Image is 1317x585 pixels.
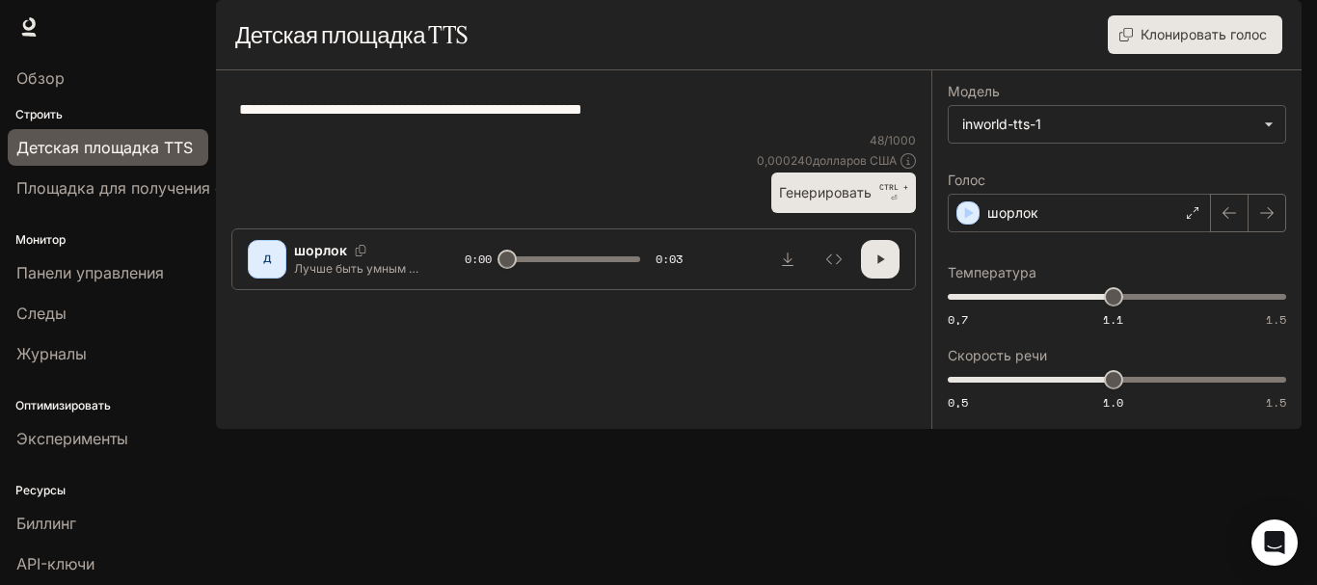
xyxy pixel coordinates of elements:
[768,240,807,279] button: Скачать аудио
[870,133,884,147] font: 48
[888,133,916,147] font: 1000
[1103,394,1123,411] font: 1.0
[1266,311,1286,328] font: 1.5
[879,182,908,192] font: CTRL +
[294,242,347,258] font: шорлок
[1108,15,1282,54] button: Клонировать голос
[987,204,1038,221] font: шорлок
[884,133,888,147] font: /
[815,240,853,279] button: Осмотреть
[948,311,968,328] font: 0,7
[948,83,1000,99] font: Модель
[757,153,813,168] font: 0,000240
[235,20,468,49] font: Детская площадка TTS
[1141,26,1267,42] font: Клонировать голос
[949,106,1285,143] div: inworld-tts-1
[1251,519,1298,566] div: Открытый Интерком Мессенджер
[294,261,418,325] font: Лучше быть умным и скучным, чем весёлым и на собеседованиях.
[948,347,1047,363] font: Скорость речи
[891,194,898,202] font: ⏎
[962,116,1041,132] font: inworld-tts-1
[656,251,683,267] font: 0:03
[779,184,872,200] font: Генерировать
[948,264,1036,280] font: Температура
[948,172,985,188] font: Голос
[948,394,968,411] font: 0,5
[771,173,916,212] button: ГенерироватьCTRL +⏎
[1266,394,1286,411] font: 1.5
[347,245,374,256] button: Копировать голосовой идентификатор
[263,253,272,264] font: Д
[465,251,492,267] font: 0:00
[813,153,897,168] font: долларов США
[1103,311,1123,328] font: 1.1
